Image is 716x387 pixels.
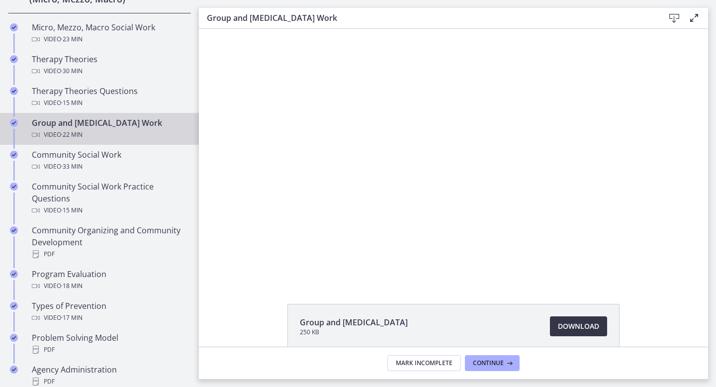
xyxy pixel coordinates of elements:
[32,248,187,260] div: PDF
[465,355,520,371] button: Continue
[550,316,607,336] a: Download
[10,183,18,191] i: Completed
[61,33,83,45] span: · 23 min
[61,312,83,324] span: · 17 min
[61,129,83,141] span: · 22 min
[32,161,187,173] div: Video
[10,302,18,310] i: Completed
[32,204,187,216] div: Video
[61,97,83,109] span: · 15 min
[61,280,83,292] span: · 18 min
[32,53,187,77] div: Therapy Theories
[396,359,452,367] span: Mark Incomplete
[473,359,504,367] span: Continue
[32,312,187,324] div: Video
[558,320,599,332] span: Download
[61,161,83,173] span: · 33 min
[32,33,187,45] div: Video
[10,334,18,342] i: Completed
[32,268,187,292] div: Program Evaluation
[32,224,187,260] div: Community Organizing and Community Development
[32,97,187,109] div: Video
[32,65,187,77] div: Video
[10,151,18,159] i: Completed
[61,204,83,216] span: · 15 min
[10,119,18,127] i: Completed
[61,65,83,77] span: · 30 min
[10,226,18,234] i: Completed
[32,129,187,141] div: Video
[32,149,187,173] div: Community Social Work
[199,29,708,281] iframe: Video Lesson
[32,21,187,45] div: Micro, Mezzo, Macro Social Work
[32,85,187,109] div: Therapy Theories Questions
[32,181,187,216] div: Community Social Work Practice Questions
[387,355,461,371] button: Mark Incomplete
[32,280,187,292] div: Video
[32,332,187,356] div: Problem Solving Model
[10,87,18,95] i: Completed
[10,270,18,278] i: Completed
[300,328,408,336] span: 250 KB
[10,366,18,374] i: Completed
[10,23,18,31] i: Completed
[32,300,187,324] div: Types of Prevention
[207,12,648,24] h3: Group and [MEDICAL_DATA] Work
[300,316,408,328] span: Group and [MEDICAL_DATA]
[32,344,187,356] div: PDF
[32,117,187,141] div: Group and [MEDICAL_DATA] Work
[10,55,18,63] i: Completed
